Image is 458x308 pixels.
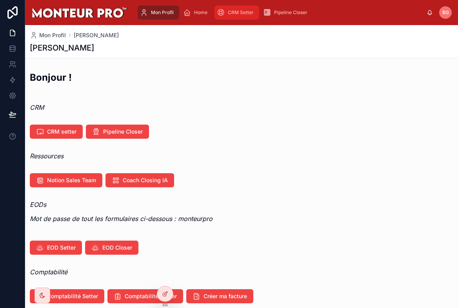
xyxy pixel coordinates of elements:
[134,4,427,21] div: scrollable content
[74,31,119,39] a: [PERSON_NAME]
[30,215,213,223] em: Mot de passe de tout les formulaires ci-dessous : monteurpro
[30,125,83,139] button: CRM setter
[103,128,143,136] span: Pipeline Closer
[30,173,102,187] button: Notion Sales Team
[214,5,259,20] a: CRM Setter
[228,9,254,16] span: CRM Setter
[30,31,66,39] a: Mon Profil
[194,9,207,16] span: Home
[261,5,313,20] a: Pipeline Closer
[85,241,138,255] button: EOD Closer
[274,9,307,16] span: Pipeline Closer
[30,241,82,255] button: EOD Setter
[31,6,127,19] img: App logo
[105,173,174,187] button: Coach Closing IA
[47,244,76,252] span: EOD Setter
[151,9,174,16] span: Mon Profil
[125,292,177,300] span: Comptabilité Closer
[47,176,96,184] span: Notion Sales Team
[181,5,213,20] a: Home
[30,268,67,276] em: Comptabilité
[138,5,179,20] a: Mon Profil
[30,103,44,111] em: CRM
[47,292,98,300] span: Comptabilité Setter
[102,244,132,252] span: EOD Closer
[442,9,449,16] span: BG
[86,125,149,139] button: Pipeline Closer
[123,176,168,184] span: Coach Closing IA
[107,289,183,303] button: Comptabilité Closer
[30,42,94,53] h1: [PERSON_NAME]
[30,71,72,84] h2: Bonjour !
[204,292,247,300] span: Créer ma facture
[47,128,76,136] span: CRM setter
[39,31,66,39] span: Mon Profil
[30,201,46,208] em: EODs
[30,289,104,303] button: Comptabilité Setter
[30,152,64,160] em: Ressources
[186,289,253,303] button: Créer ma facture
